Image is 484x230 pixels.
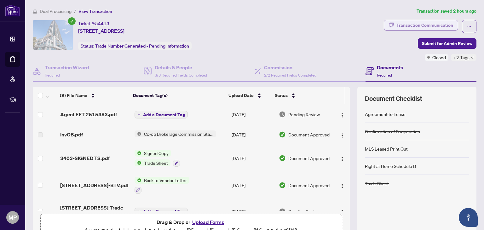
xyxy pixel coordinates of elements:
[78,20,109,27] div: Ticket #:
[135,130,141,137] img: Status Icon
[141,177,189,184] span: Back to Vendor Letter
[432,54,446,61] span: Closed
[141,159,170,166] span: Trade Sheet
[143,112,185,117] span: Add a Document Tag
[157,218,226,226] span: Drag & Drop or
[68,17,76,25] span: check-circle
[340,133,345,138] img: Logo
[60,154,110,162] span: 3403-SIGNED TS.pdf
[453,54,470,61] span: +2 Tags
[264,73,316,78] span: 2/2 Required Fields Completed
[229,104,276,124] td: [DATE]
[288,155,330,162] span: Document Approved
[365,180,389,187] div: Trade Sheet
[57,87,130,104] th: (9) File Name
[384,20,458,31] button: Transaction Communication
[135,177,141,184] img: Status Icon
[471,56,474,59] span: down
[60,111,117,118] span: Agent EFT 2515383.pdf
[279,182,286,189] img: Document Status
[418,38,476,49] button: Submit for Admin Review
[337,153,347,163] button: Logo
[74,8,76,15] li: /
[141,150,171,157] span: Signed Copy
[135,111,188,118] button: Add a Document Tag
[365,128,420,135] div: Confirmation of Cooperation
[365,94,422,103] span: Document Checklist
[288,111,320,118] span: Pending Review
[60,204,129,219] span: [STREET_ADDRESS]-Trade Sheet-[PERSON_NAME] to Review.pdf
[229,124,276,145] td: [DATE]
[135,111,188,119] button: Add a Document Tag
[340,157,345,162] img: Logo
[95,43,189,49] span: Trade Number Generated - Pending Information
[137,210,141,213] span: plus
[279,208,286,215] img: Document Status
[377,73,392,78] span: Required
[279,131,286,138] img: Document Status
[340,183,345,188] img: Logo
[135,207,188,216] button: Add a Document Tag
[78,9,112,14] span: View Transaction
[396,20,453,30] div: Transaction Communication
[229,145,276,172] td: [DATE]
[60,92,87,99] span: (9) File Name
[33,9,37,14] span: home
[288,182,330,189] span: Document Approved
[279,111,286,118] img: Document Status
[155,73,207,78] span: 3/3 Required Fields Completed
[337,180,347,190] button: Logo
[377,64,403,71] h4: Documents
[135,159,141,166] img: Status Icon
[95,21,109,26] span: 54413
[33,20,73,50] img: IMG-W12387239_1.jpg
[135,150,180,167] button: Status IconSigned CopyStatus IconTrade Sheet
[45,64,89,71] h4: Transaction Wizard
[228,92,254,99] span: Upload Date
[340,113,345,118] img: Logo
[60,131,83,138] span: InvOB.pdf
[229,172,276,199] td: [DATE]
[141,130,216,137] span: Co-op Brokerage Commission Statement
[340,210,345,215] img: Logo
[155,64,207,71] h4: Details & People
[137,113,141,116] span: plus
[279,155,286,162] img: Document Status
[264,64,316,71] h4: Commission
[288,131,330,138] span: Document Approved
[60,181,129,189] span: [STREET_ADDRESS]-BTV.pdf
[467,24,471,29] span: ellipsis
[9,213,17,222] span: MP
[337,206,347,216] button: Logo
[226,87,272,104] th: Upload Date
[272,87,329,104] th: Status
[135,130,216,137] button: Status IconCo-op Brokerage Commission Statement
[288,208,320,215] span: Pending Review
[143,209,185,214] span: Add a Document Tag
[40,9,72,14] span: Deal Processing
[45,73,60,78] span: Required
[130,87,226,104] th: Document Tag(s)
[365,145,408,152] div: MLS Leased Print Out
[337,109,347,119] button: Logo
[365,111,406,118] div: Agreement to Lease
[229,199,276,224] td: [DATE]
[365,163,416,170] div: Right at Home Schedule B
[417,8,476,15] article: Transaction saved 2 hours ago
[135,177,189,194] button: Status IconBack to Vendor Letter
[337,129,347,140] button: Logo
[190,218,226,226] button: Upload Forms
[5,5,20,16] img: logo
[78,42,192,50] div: Status:
[78,27,124,35] span: [STREET_ADDRESS]
[275,92,288,99] span: Status
[459,208,478,227] button: Open asap
[135,208,188,215] button: Add a Document Tag
[135,150,141,157] img: Status Icon
[422,38,472,49] span: Submit for Admin Review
